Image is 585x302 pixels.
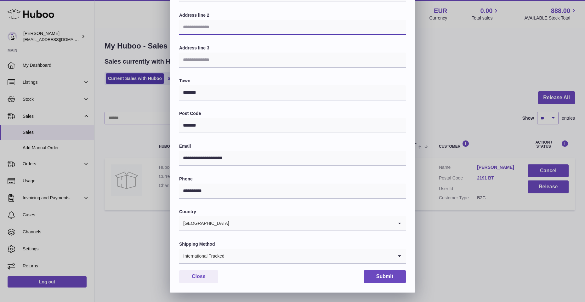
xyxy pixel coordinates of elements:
[179,216,406,231] div: Search for option
[179,176,406,182] label: Phone
[230,216,393,231] input: Search for option
[179,249,406,264] div: Search for option
[179,270,218,283] button: Close
[179,111,406,117] label: Post Code
[179,209,406,215] label: Country
[225,249,393,263] input: Search for option
[364,270,406,283] button: Submit
[179,143,406,149] label: Email
[179,216,230,231] span: [GEOGRAPHIC_DATA]
[179,45,406,51] label: Address line 3
[179,249,225,263] span: International Tracked
[179,241,406,247] label: Shipping Method
[179,12,406,18] label: Address line 2
[179,78,406,84] label: Town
